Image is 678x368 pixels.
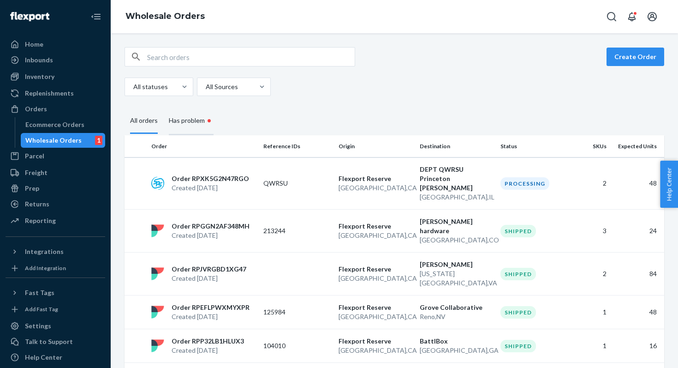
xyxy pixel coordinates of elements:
[6,334,105,349] a: Talk to Support
[623,7,641,26] button: Open notifications
[25,184,39,193] div: Prep
[151,224,164,237] img: flexport logo
[205,82,206,91] input: All Sources
[25,305,58,313] div: Add Fast Tag
[172,174,249,183] p: Order RPXK5G2N47RGO
[151,306,164,319] img: flexport logo
[25,72,54,81] div: Inventory
[263,179,332,188] p: QWRSU
[25,337,73,346] div: Talk to Support
[6,197,105,211] a: Returns
[151,339,164,352] img: flexport logo
[148,135,260,157] th: Order
[25,168,48,177] div: Freight
[6,213,105,228] a: Reporting
[339,346,412,355] p: [GEOGRAPHIC_DATA] , CA
[25,264,66,272] div: Add Integration
[25,40,43,49] div: Home
[420,269,494,288] p: [US_STATE][GEOGRAPHIC_DATA] , VA
[420,217,494,235] p: [PERSON_NAME] hardware
[420,165,494,193] p: DEPT QWRSU Princeton [PERSON_NAME]
[6,37,105,52] a: Home
[6,165,105,180] a: Freight
[420,193,494,202] p: [GEOGRAPHIC_DATA] , IL
[87,7,105,26] button: Close Navigation
[25,321,51,331] div: Settings
[339,303,412,312] p: Flexport Reserve
[610,296,664,329] td: 48
[172,303,250,312] p: Order RPEFLPWXMYXPR
[500,225,536,237] div: Shipped
[610,329,664,363] td: 16
[25,136,82,145] div: Wholesale Orders
[339,312,412,321] p: [GEOGRAPHIC_DATA] , CA
[420,303,494,312] p: Grove Collaborative
[25,120,84,129] div: Ecommerce Orders
[263,226,332,235] p: 213244
[610,135,664,157] th: Expected Units
[572,253,610,296] td: 2
[339,231,412,240] p: [GEOGRAPHIC_DATA] , CA
[339,274,412,283] p: [GEOGRAPHIC_DATA] , CA
[151,177,164,190] img: sps-commerce logo
[500,177,549,190] div: Processing
[6,53,105,67] a: Inbounds
[125,11,205,21] a: Wholesale Orders
[6,181,105,196] a: Prep
[6,86,105,101] a: Replenishments
[6,285,105,300] button: Fast Tags
[610,157,664,210] td: 48
[416,135,497,157] th: Destination
[420,312,494,321] p: Reno , NV
[572,135,610,157] th: SKUs
[25,353,62,362] div: Help Center
[500,340,536,352] div: Shipped
[172,265,246,274] p: Order RPJVRGBD1XG47
[132,82,133,91] input: All statuses
[660,161,678,208] button: Help Center
[172,337,244,346] p: Order RPP32LB1HLUX3
[610,253,664,296] td: 84
[25,55,53,65] div: Inbounds
[172,222,250,231] p: Order RPGGN2AF348MH
[260,135,335,157] th: Reference IDs
[21,133,106,148] a: Wholesale Orders1
[172,346,244,355] p: Created [DATE]
[25,247,64,256] div: Integrations
[335,135,416,157] th: Origin
[25,216,56,225] div: Reporting
[339,174,412,183] p: Flexport Reserve
[500,306,536,319] div: Shipped
[339,265,412,274] p: Flexport Reserve
[572,210,610,253] td: 3
[6,102,105,116] a: Orders
[572,296,610,329] td: 1
[500,268,536,280] div: Shipped
[6,350,105,365] a: Help Center
[172,312,250,321] p: Created [DATE]
[169,107,214,135] div: Has problem
[572,157,610,210] td: 2
[172,183,249,193] p: Created [DATE]
[6,319,105,333] a: Settings
[263,341,332,350] p: 104010
[25,151,44,161] div: Parcel
[572,329,610,363] td: 1
[6,304,105,315] a: Add Fast Tag
[607,48,664,66] button: Create Order
[6,149,105,163] a: Parcel
[6,244,105,259] button: Integrations
[21,117,106,132] a: Ecommerce Orders
[172,231,250,240] p: Created [DATE]
[643,7,661,26] button: Open account menu
[497,135,572,157] th: Status
[339,183,412,193] p: [GEOGRAPHIC_DATA] , CA
[95,136,102,145] div: 1
[25,199,49,209] div: Returns
[339,337,412,346] p: Flexport Reserve
[151,267,164,280] img: flexport logo
[172,274,246,283] p: Created [DATE]
[263,308,332,317] p: 125984
[420,260,494,269] p: [PERSON_NAME]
